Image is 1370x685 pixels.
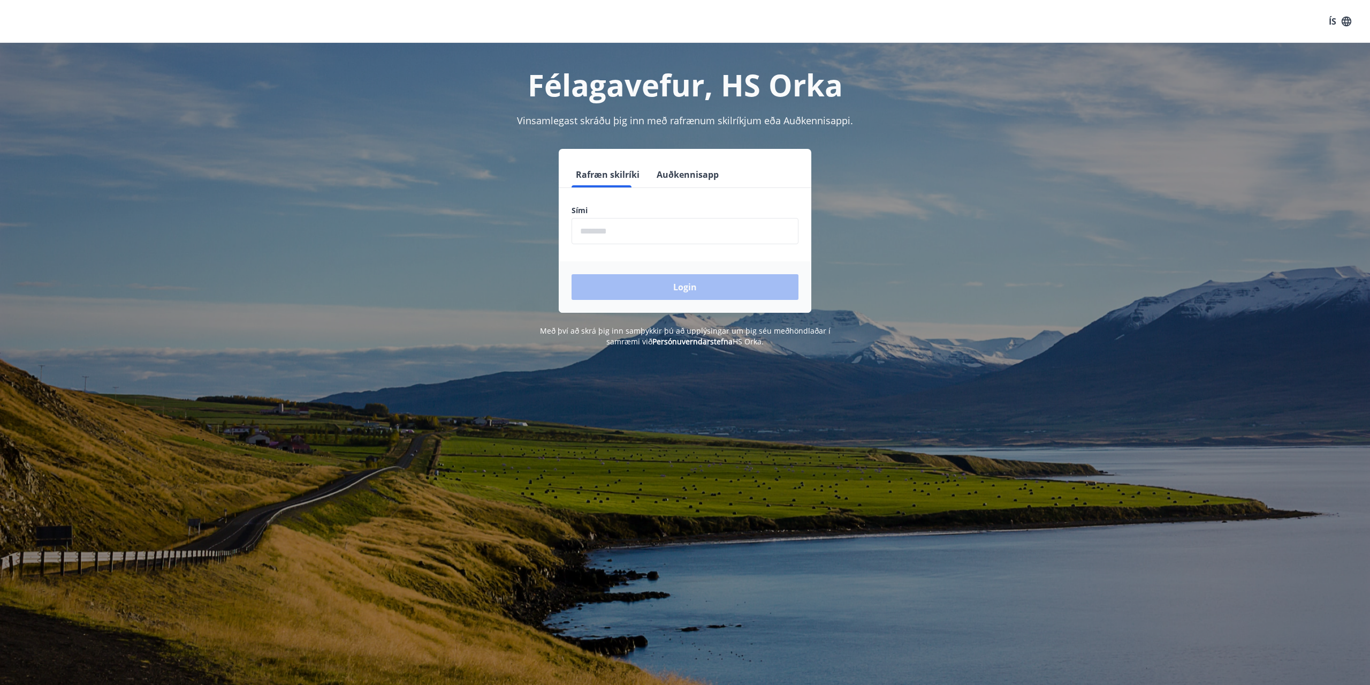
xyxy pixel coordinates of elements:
h1: Félagavefur, HS Orka [313,64,1057,105]
button: Auðkennisapp [652,162,723,187]
a: Persónuverndarstefna [652,336,733,347]
button: Rafræn skilríki [572,162,644,187]
span: Vinsamlegast skráðu þig inn með rafrænum skilríkjum eða Auðkennisappi. [517,114,853,127]
label: Sími [572,205,798,216]
span: Með því að skrá þig inn samþykkir þú að upplýsingar um þig séu meðhöndlaðar í samræmi við HS Orka. [540,326,831,347]
button: ÍS [1323,12,1357,31]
